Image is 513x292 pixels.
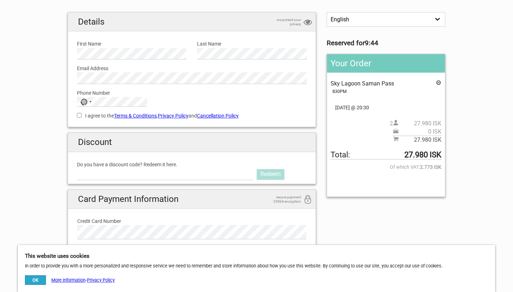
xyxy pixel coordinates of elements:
span: Sky Lagoon Saman Pass [331,80,394,87]
h2: Your Order [327,54,445,73]
h2: Details [68,12,316,31]
a: More information [51,277,85,283]
label: Do you have a discount code? Redeem it here. [77,161,307,168]
a: Privacy Policy [87,277,115,283]
h2: Card Payment Information [68,190,316,209]
span: 2 person(s) [390,120,441,127]
a: Privacy Policy [158,113,188,119]
a: Redeem [257,169,284,179]
span: we protect your privacy [265,18,301,26]
h3: Reserved for [327,39,445,47]
strong: 2.773 ISK [420,163,441,171]
label: I agree to the , and [77,112,307,120]
label: Credit Card Number [77,217,306,225]
span: 27.980 ISK [399,120,441,127]
h5: This website uses cookies [25,252,488,260]
div: In order to provide you with a more personalized and responsive service we need to remember and s... [18,245,495,292]
a: Cancellation Policy [197,113,239,119]
strong: 9:44 [365,39,378,47]
a: Terms & Conditions [114,113,157,119]
label: Email Address [77,64,307,72]
i: privacy protection [304,18,312,27]
label: Phone Number [77,89,307,97]
p: We're away right now. Please check back later! [10,12,81,18]
button: Open LiveChat chat widget [82,11,90,20]
span: [DATE] @ 20:30 [331,104,441,111]
div: - [25,275,115,285]
span: Total to be paid [331,151,441,159]
strong: 27.980 ISK [404,151,441,159]
span: 27.980 ISK [399,136,441,144]
h2: Discount [68,133,316,152]
span: Subtotal [393,136,441,144]
label: Card Expiration Date [77,244,307,252]
i: 256bit encryption [304,195,312,205]
span: Of which VAT: [331,163,441,171]
span: 0 ISK [399,128,441,136]
span: secure payment 256bit encryption [265,195,301,204]
button: Selected country [77,97,95,106]
button: OK [25,275,46,285]
label: Last Name [197,40,306,48]
div: 830PM [332,88,441,95]
span: Pickup price [393,128,441,136]
label: First Name [77,40,186,48]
